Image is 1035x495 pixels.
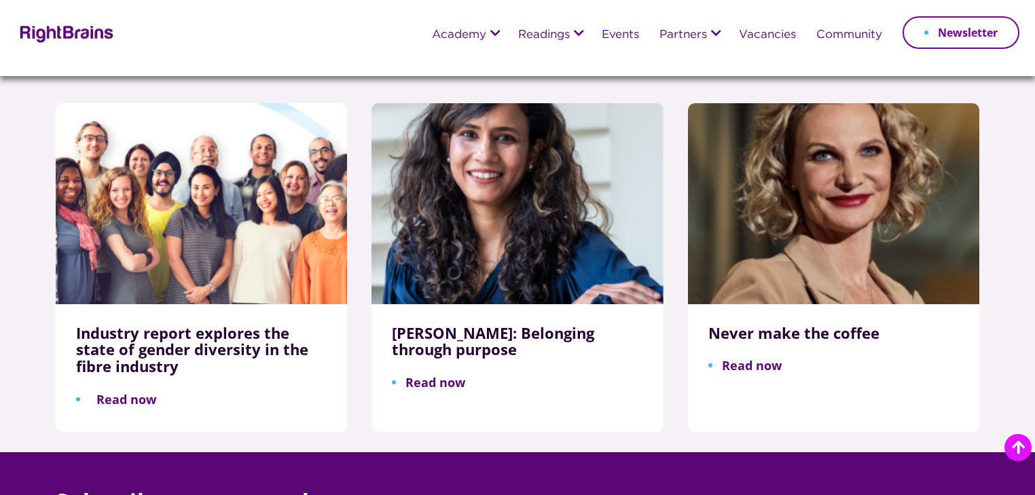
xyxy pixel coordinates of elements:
a: Vacancies [739,29,796,41]
a: Read now [708,357,782,373]
h3: Industry report explores the state of gender diversity in the fibre industry [76,325,327,388]
a: Readings [518,29,570,41]
img: Rightbrains [16,23,114,43]
a: Events [602,29,639,41]
h3: Never make the coffee [708,325,959,355]
a: Read now [76,391,156,407]
a: Academy [432,29,486,41]
a: Read now [392,374,465,390]
h3: [PERSON_NAME]: Belonging through purpose [392,325,642,371]
a: Community [816,29,882,41]
a: Partners [659,29,707,41]
a: Newsletter [903,16,1019,49]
